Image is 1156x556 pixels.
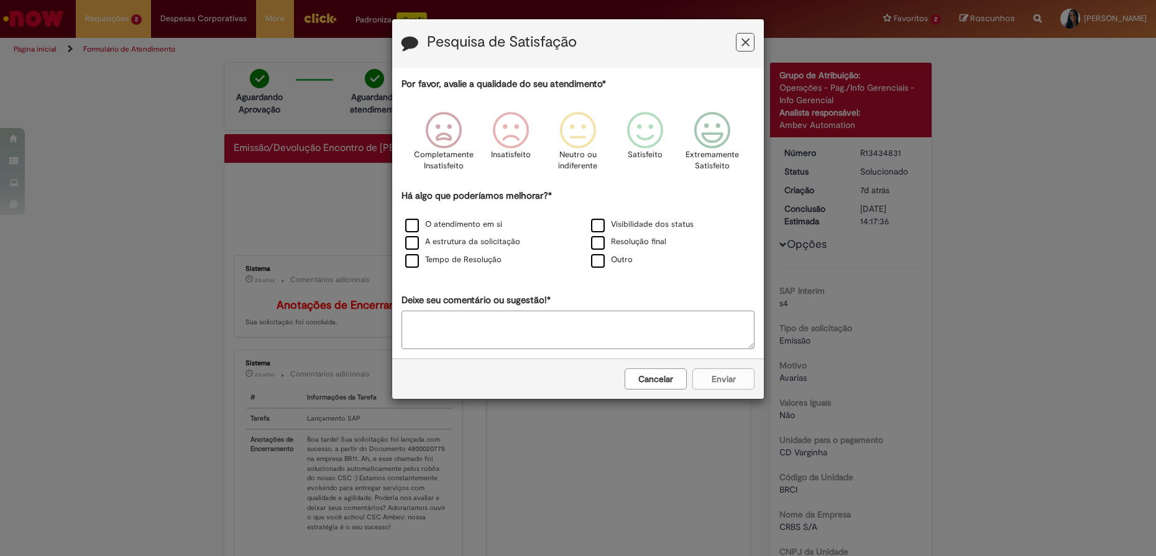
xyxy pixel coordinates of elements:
div: Há algo que poderíamos melhorar?* [401,189,755,270]
label: Por favor, avalie a qualidade do seu atendimento* [401,78,606,91]
label: Pesquisa de Satisfação [427,34,577,50]
label: Tempo de Resolução [405,254,502,266]
button: Cancelar [625,368,687,390]
label: Resolução final [591,236,666,248]
div: Completamente Insatisfeito [411,103,475,188]
label: Deixe seu comentário ou sugestão!* [401,294,551,307]
div: Satisfeito [613,103,677,188]
div: Extremamente Satisfeito [681,103,744,188]
p: Completamente Insatisfeito [414,149,474,172]
p: Insatisfeito [491,149,531,161]
label: O atendimento em si [405,219,502,230]
label: Outro [591,254,633,266]
div: Insatisfeito [479,103,543,188]
p: Neutro ou indiferente [556,149,600,172]
label: A estrutura da solicitação [405,236,520,248]
div: Neutro ou indiferente [546,103,610,188]
p: Extremamente Satisfeito [686,149,739,172]
p: Satisfeito [628,149,663,161]
label: Visibilidade dos status [591,219,694,230]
